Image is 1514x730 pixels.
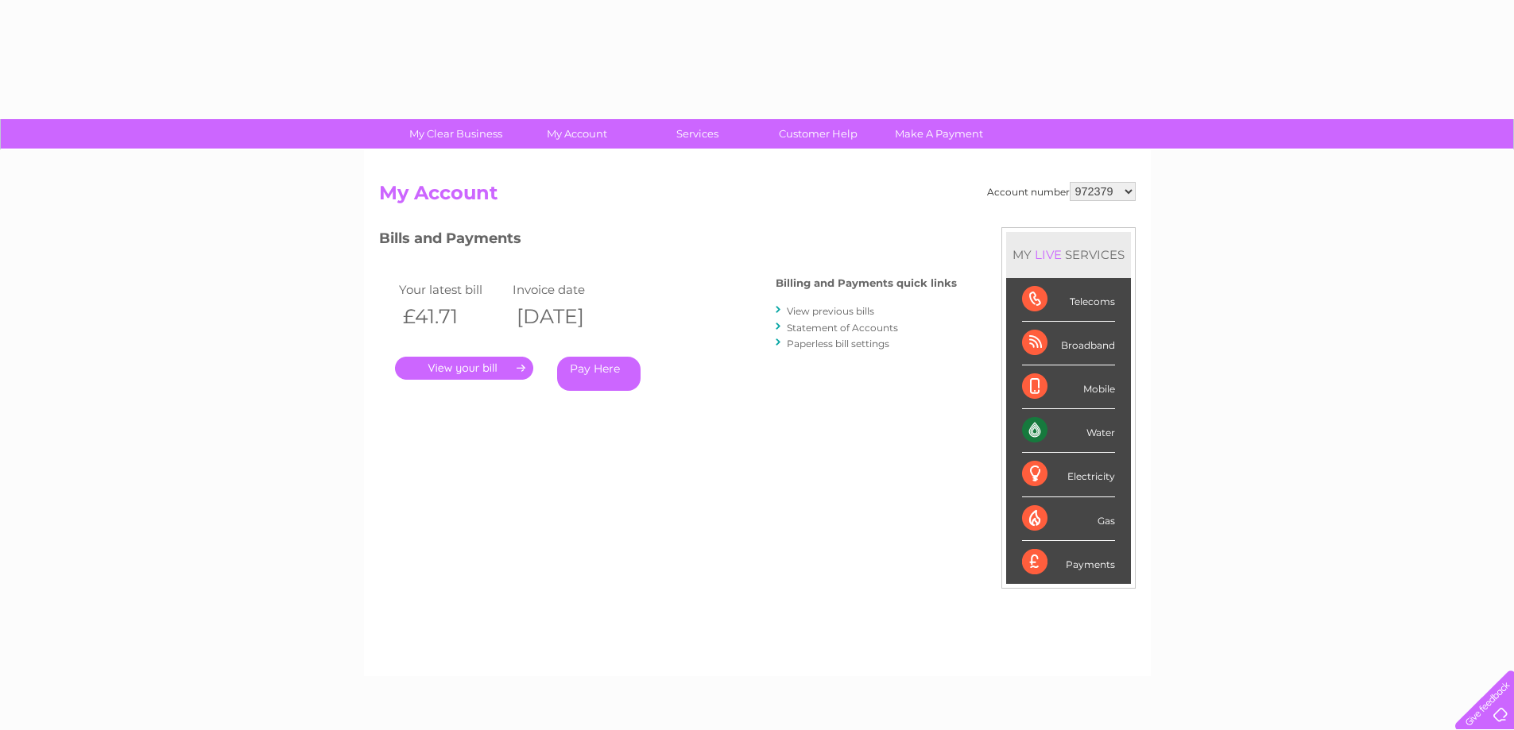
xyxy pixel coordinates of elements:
div: Telecoms [1022,278,1115,322]
h4: Billing and Payments quick links [776,277,957,289]
a: My Clear Business [390,119,521,149]
div: LIVE [1032,247,1065,262]
td: Invoice date [509,279,623,300]
a: Services [632,119,763,149]
a: Customer Help [753,119,884,149]
td: Your latest bill [395,279,509,300]
h3: Bills and Payments [379,227,957,255]
a: Paperless bill settings [787,338,889,350]
div: Account number [987,182,1136,201]
div: Broadband [1022,322,1115,365]
a: Statement of Accounts [787,322,898,334]
a: Make A Payment [873,119,1005,149]
th: £41.71 [395,300,509,333]
th: [DATE] [509,300,623,333]
div: Mobile [1022,365,1115,409]
div: Water [1022,409,1115,453]
div: Electricity [1022,453,1115,496]
div: MY SERVICES [1006,232,1131,277]
div: Gas [1022,497,1115,541]
a: My Account [511,119,642,149]
a: View previous bills [787,305,874,317]
h2: My Account [379,182,1136,212]
a: . [395,357,533,380]
div: Payments [1022,541,1115,584]
a: Pay Here [557,357,641,391]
